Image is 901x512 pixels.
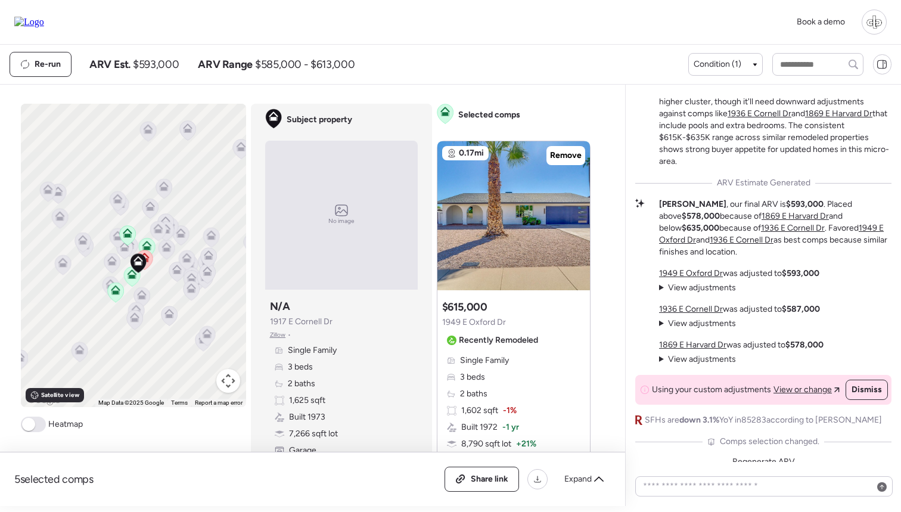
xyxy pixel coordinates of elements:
[41,390,79,400] span: Satellite view
[216,369,240,393] button: Map camera controls
[198,57,253,72] span: ARV Range
[659,84,891,167] p: The subject's mid-tier remodel should place it firmly in the higher cluster, though it'll need do...
[24,392,63,407] img: Google
[550,150,582,162] span: Remove
[459,334,538,346] span: Recently Remodeled
[288,330,291,340] span: •
[89,57,131,72] span: ARV Est.
[785,340,824,350] strong: $578,000
[459,147,484,159] span: 0.17mi
[728,108,791,119] a: 1936 E Cornell Dr
[564,473,592,485] span: Expand
[461,438,511,450] span: 8,790 sqft lot
[288,378,315,390] span: 2 baths
[442,300,487,314] h3: $615,000
[659,198,891,258] p: , our final ARV is . Placed above because of and below because of . Favored and as best comps bec...
[659,268,723,278] a: 1949 E Oxford Dr
[14,17,44,27] img: Logo
[805,108,872,119] a: 1869 E Harvard Dr
[762,211,829,221] a: 1869 E Harvard Dr
[195,399,243,406] a: Report a map error
[460,355,509,367] span: Single Family
[471,473,508,485] span: Share link
[289,428,338,440] span: 7,266 sqft lot
[14,472,94,486] span: 5 selected comps
[35,58,61,70] span: Re-run
[287,114,352,126] span: Subject property
[773,384,832,396] span: View or change
[270,299,290,314] h3: N/A
[652,384,771,396] span: Using your custom adjustments
[668,283,736,293] span: View adjustments
[659,268,819,280] p: was adjusted to
[270,316,333,328] span: 1917 E Cornell Dr
[461,405,498,417] span: 1,602 sqft
[288,361,313,373] span: 3 beds
[659,340,726,350] a: 1869 E Harvard Dr
[289,395,325,407] span: 1,625 sqft
[645,414,882,426] span: SFHs are YoY in 85283 according to [PERSON_NAME]
[679,415,719,425] span: down 3.1%
[24,392,63,407] a: Open this area in Google Maps (opens a new window)
[516,438,536,450] span: + 21%
[461,421,498,433] span: Built 1972
[720,436,819,448] span: Comps selection changed.
[270,330,286,340] span: Zillow
[460,388,487,400] span: 2 baths
[659,353,736,365] summary: View adjustments
[782,304,820,314] strong: $587,000
[503,405,517,417] span: -1%
[852,384,882,396] span: Dismiss
[288,345,337,356] span: Single Family
[682,223,719,233] strong: $635,000
[133,57,179,72] span: $593,000
[460,371,485,383] span: 3 beds
[659,318,736,330] summary: View adjustments
[659,199,726,209] strong: [PERSON_NAME]
[289,445,316,457] span: Garage
[710,235,773,245] a: 1936 E Cornell Dr
[786,199,824,209] strong: $593,000
[694,58,741,70] span: Condition (1)
[659,303,820,315] p: was adjusted to
[458,109,520,121] span: Selected comps
[502,421,519,433] span: -1 yr
[255,57,355,72] span: $585,000 - $613,000
[797,17,845,27] span: Book a demo
[668,354,736,364] span: View adjustments
[289,411,325,423] span: Built 1973
[171,399,188,406] a: Terms (opens in new tab)
[782,268,819,278] strong: $593,000
[773,384,840,396] a: View or change
[659,304,723,314] a: 1936 E Cornell Dr
[682,211,720,221] strong: $578,000
[48,418,83,430] span: Heatmap
[442,316,506,328] span: 1949 E Oxford Dr
[98,399,164,406] span: Map Data ©2025 Google
[732,457,795,467] span: Regenerate ARV
[659,339,824,351] p: was adjusted to
[717,177,810,189] span: ARV Estimate Generated
[659,282,736,294] summary: View adjustments
[328,216,355,226] span: No image
[761,223,825,233] a: 1936 E Cornell Dr
[668,318,736,328] span: View adjustments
